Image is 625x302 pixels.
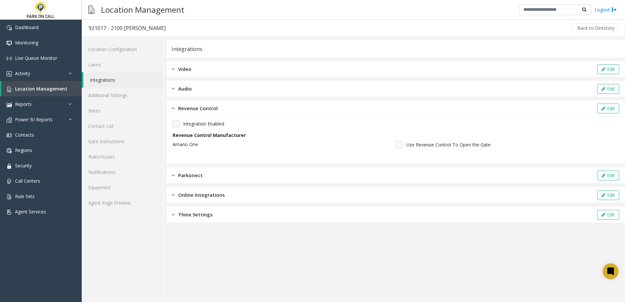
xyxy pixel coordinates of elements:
[178,105,218,112] span: Revenue Control
[15,147,32,153] span: Regions
[82,103,163,118] a: Rates
[178,85,192,92] span: Audio
[173,132,246,139] label: Revenue Control Manufacturer
[597,171,619,180] button: Edit
[7,56,12,61] img: 'icon'
[7,71,12,76] img: 'icon'
[15,101,32,107] span: Reports
[15,178,40,184] span: Call Centers
[7,117,12,123] img: 'icon'
[172,191,175,199] img: closed
[15,55,57,61] span: Live Queue Monitor
[406,141,491,148] span: Use Revenue Control To Open the Gate
[15,70,30,76] span: Activity
[178,191,225,199] span: Online Integrations
[82,118,163,134] a: Contact List
[7,41,12,46] img: 'icon'
[83,72,163,88] a: Integrations
[98,2,188,18] h3: Location Management
[172,105,175,112] img: opened
[7,102,12,107] img: 'icon'
[172,172,175,179] img: closed
[15,193,35,199] span: Rule Sets
[573,23,619,33] button: Back to Directory
[172,45,202,53] div: Integrations
[7,148,12,153] img: 'icon'
[597,84,619,94] button: Edit
[82,149,163,164] a: Rules/Issues
[7,179,12,184] img: 'icon'
[172,85,175,92] img: closed
[15,116,53,123] span: Power BI Reports
[82,134,163,149] a: Gate Instructions
[597,104,619,113] button: Edit
[82,180,163,195] a: Equipment
[173,141,393,148] p: Amano One
[15,132,34,138] span: Contacts
[88,2,94,18] img: pageIcon
[82,195,163,210] a: Agent Page Preview
[597,64,619,74] button: Edit
[178,211,213,218] span: Thinx Settings
[7,210,12,215] img: 'icon'
[172,65,175,73] img: closed
[595,6,617,13] a: Logout
[82,42,163,57] a: Location Configuration
[7,25,12,30] img: 'icon'
[178,172,203,179] span: Parkonect
[7,133,12,138] img: 'icon'
[15,24,39,30] span: Dashboard
[89,24,166,32] div: 921017 - 2100 [PERSON_NAME]
[15,86,67,92] span: Location Management
[597,210,619,220] button: Edit
[82,164,163,180] a: Notifications
[7,194,12,199] img: 'icon'
[15,162,32,169] span: Security
[82,57,163,72] a: Lanes
[183,120,224,127] span: Integration Enabled
[7,87,12,92] img: 'icon'
[178,65,192,73] span: Video
[1,81,82,96] a: Location Management
[7,163,12,169] img: 'icon'
[15,209,46,215] span: Agent Services
[82,88,163,103] a: Additional Settings
[172,211,175,218] img: closed
[15,40,38,46] span: Monitoring
[597,190,619,200] button: Edit
[612,6,617,13] img: logout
